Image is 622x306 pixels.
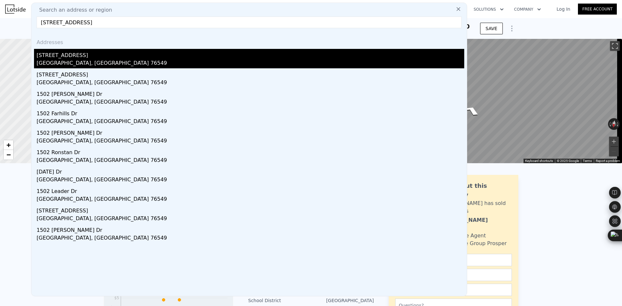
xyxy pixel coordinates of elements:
span: + [6,141,11,149]
div: [PERSON_NAME] has sold 129 homes [440,199,512,215]
div: [DATE] Dr [37,165,464,176]
div: [GEOGRAPHIC_DATA], [GEOGRAPHIC_DATA] 76549 [37,156,464,165]
path: Go South, N 7th St [445,102,493,119]
div: [STREET_ADDRESS] [37,204,464,215]
div: [GEOGRAPHIC_DATA], [GEOGRAPHIC_DATA] 76549 [37,118,464,127]
div: 1502 Farhills Dr [37,107,464,118]
button: Solutions [468,4,509,15]
div: 1502 Ronstan Dr [37,146,464,156]
a: Log In [549,6,578,12]
div: [GEOGRAPHIC_DATA], [GEOGRAPHIC_DATA] 76549 [37,137,464,146]
span: © 2025 Google [557,159,579,163]
button: Zoom in [609,137,619,146]
span: Search an address or region [34,6,112,14]
div: [GEOGRAPHIC_DATA], [GEOGRAPHIC_DATA] 76549 [37,195,464,204]
button: Company [509,4,546,15]
button: Rotate counterclockwise [608,118,612,130]
div: [STREET_ADDRESS] [37,68,464,79]
div: [GEOGRAPHIC_DATA] [311,297,374,304]
button: SAVE [480,23,503,34]
a: Report a problem [596,159,620,163]
div: 1502 [PERSON_NAME] Dr [37,88,464,98]
tspan: $5 [114,296,119,300]
div: School District [248,297,311,304]
button: Show Options [505,22,518,35]
div: [GEOGRAPHIC_DATA], [GEOGRAPHIC_DATA] 76549 [37,176,464,185]
button: Reset the view [610,118,617,130]
div: 1502 [PERSON_NAME] Dr [37,127,464,137]
input: Enter an address, city, region, neighborhood or zip code [37,17,462,28]
div: [GEOGRAPHIC_DATA], [GEOGRAPHIC_DATA] 76549 [37,234,464,243]
a: Zoom out [4,150,13,160]
div: 1502 [PERSON_NAME] Dr [37,224,464,234]
div: [STREET_ADDRESS] [37,49,464,59]
a: Free Account [578,4,617,15]
div: 1502 Leader Dr [37,185,464,195]
div: Realty One Group Prosper [440,240,507,247]
div: [GEOGRAPHIC_DATA], [GEOGRAPHIC_DATA] 76549 [37,79,464,88]
div: Addresses [34,33,464,49]
button: Zoom out [609,147,619,156]
button: Rotate clockwise [616,118,620,130]
div: [GEOGRAPHIC_DATA], [GEOGRAPHIC_DATA] 76549 [37,215,464,224]
div: [PERSON_NAME] Narayan [440,216,512,232]
button: Keyboard shortcuts [525,159,553,163]
span: − [6,151,11,159]
a: Zoom in [4,140,13,150]
div: [GEOGRAPHIC_DATA], [GEOGRAPHIC_DATA] 76549 [37,98,464,107]
button: Toggle fullscreen view [610,41,620,51]
a: Terms (opens in new tab) [583,159,592,163]
div: Ask about this property [440,181,512,199]
div: [GEOGRAPHIC_DATA], [GEOGRAPHIC_DATA] 76549 [37,59,464,68]
img: Lotside [5,5,26,14]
